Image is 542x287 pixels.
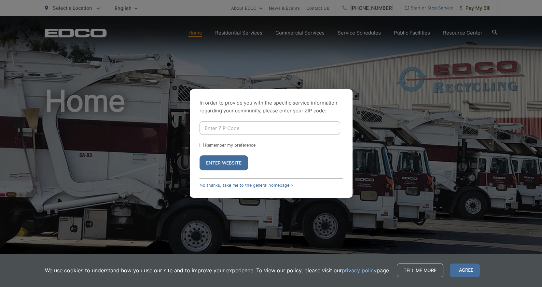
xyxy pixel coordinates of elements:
p: We use cookies to understand how you use our site and to improve your experience. To view our pol... [45,266,390,274]
span: I agree [450,264,480,277]
a: No thanks, take me to the general homepage > [200,183,293,188]
a: privacy policy [342,266,377,274]
button: Enter Website [200,155,248,170]
a: Tell me more [397,264,443,277]
label: Remember my preference [205,143,256,148]
p: In order to provide you with the specific service information regarding your community, please en... [200,99,343,115]
input: Enter ZIP Code [200,121,340,135]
